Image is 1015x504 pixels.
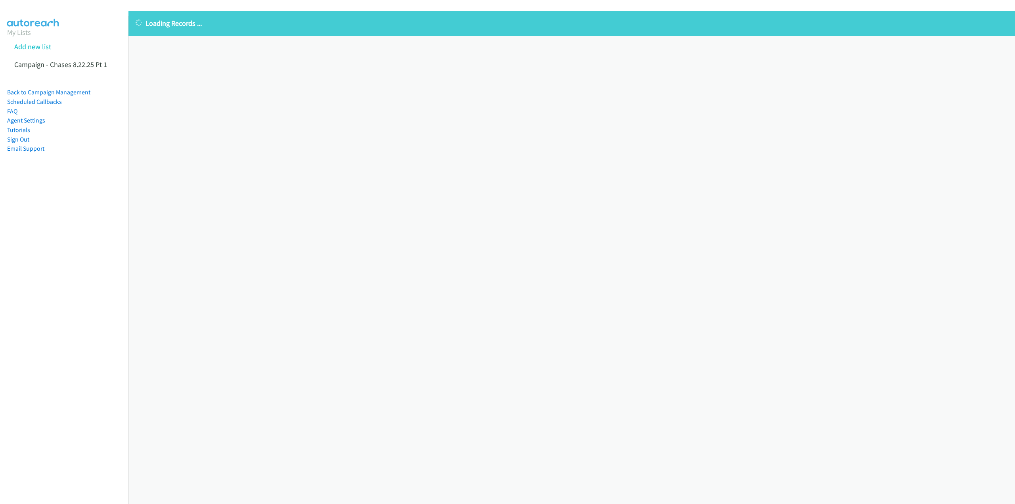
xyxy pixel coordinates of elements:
a: Campaign - Chases 8.22.25 Pt 1 [14,60,107,69]
a: FAQ [7,107,17,115]
a: Sign Out [7,136,29,143]
a: Tutorials [7,126,30,134]
a: Add new list [14,42,51,51]
a: Scheduled Callbacks [7,98,62,105]
p: Loading Records ... [136,18,1008,29]
a: Email Support [7,145,44,152]
a: My Lists [7,28,31,37]
a: Agent Settings [7,117,45,124]
a: Back to Campaign Management [7,88,90,96]
iframe: Checklist [948,470,1009,498]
